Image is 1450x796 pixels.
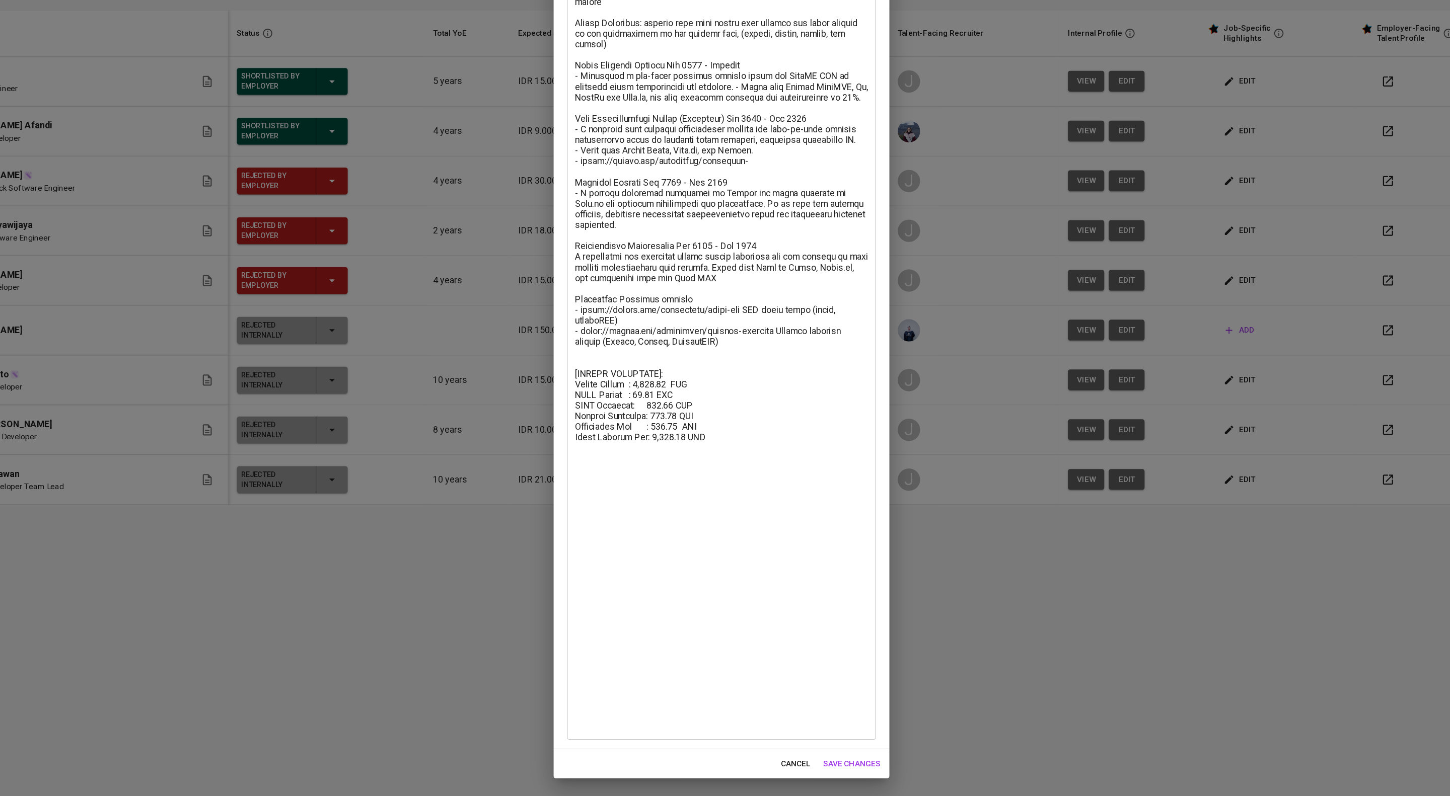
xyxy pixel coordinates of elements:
button: cancel [774,758,809,776]
h2: Talent Highlights [586,24,864,40]
button: save changes [813,758,872,776]
span: save changes [817,761,868,773]
span: cancel [778,761,805,773]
